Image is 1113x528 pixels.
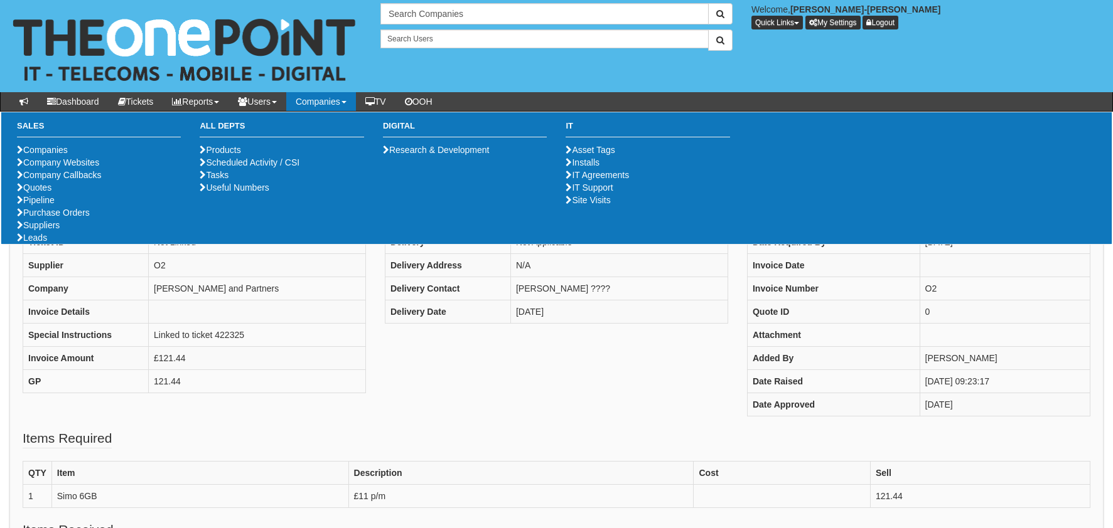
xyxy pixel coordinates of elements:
th: Delivery Date [385,300,510,324]
th: Invoice Number [747,277,920,300]
a: Dashboard [38,92,109,111]
td: 0 [920,300,1090,324]
th: Cost [694,462,871,485]
th: Supplier [23,254,149,277]
input: Search Companies [380,3,709,24]
a: Installs [566,157,600,167]
a: My Settings [805,16,861,29]
a: Useful Numbers [200,182,269,193]
th: Added By [747,347,920,370]
td: 121.44 [871,485,1090,508]
th: Description [348,462,694,485]
a: Reports [163,92,229,111]
td: [DATE] [510,300,728,324]
th: Item [51,462,348,485]
a: Pipeline [17,195,55,205]
a: Site Visits [566,195,610,205]
th: Attachment [747,324,920,347]
th: QTY [23,462,52,485]
th: Delivery Contact [385,277,510,300]
td: [PERSON_NAME] ???? [510,277,728,300]
td: Linked to ticket 422325 [149,324,366,347]
a: Scheduled Activity / CSI [200,157,299,167]
th: Sell [871,462,1090,485]
h3: Digital [383,122,547,137]
th: Date Raised [747,370,920,393]
th: Company [23,277,149,300]
a: Purchase Orders [17,208,90,218]
legend: Items Required [23,429,112,448]
th: Invoice Amount [23,347,149,370]
input: Search Users [380,29,709,48]
td: [DATE] [920,393,1090,416]
th: Special Instructions [23,324,149,347]
td: 121.44 [149,370,366,393]
a: Logout [863,16,898,29]
td: O2 [920,277,1090,300]
td: Simo 6GB [51,485,348,508]
h3: Sales [17,122,181,137]
td: 1 [23,485,52,508]
th: Invoice Date [747,254,920,277]
th: GP [23,370,149,393]
th: Date Approved [747,393,920,416]
a: Research & Development [383,145,490,155]
a: Products [200,145,240,155]
h3: IT [566,122,729,137]
a: IT Agreements [566,170,629,180]
th: Invoice Details [23,300,149,324]
a: IT Support [566,182,613,193]
td: [DATE] 09:23:17 [920,370,1090,393]
b: [PERSON_NAME]-[PERSON_NAME] [790,4,941,14]
td: £11 p/m [348,485,694,508]
a: Users [229,92,286,111]
a: Quotes [17,182,51,193]
a: Company Callbacks [17,170,102,180]
a: OOH [395,92,442,111]
h3: All Depts [200,122,363,137]
a: Asset Tags [566,145,615,155]
th: Delivery Address [385,254,510,277]
td: [PERSON_NAME] and Partners [149,277,366,300]
a: TV [356,92,395,111]
div: Welcome, [742,3,1113,29]
a: Suppliers [17,220,60,230]
a: Companies [17,145,68,155]
th: Quote ID [747,300,920,324]
a: Tasks [200,170,229,180]
td: [PERSON_NAME] [920,347,1090,370]
a: Leads [17,233,47,243]
button: Quick Links [751,16,803,29]
a: Company Websites [17,157,99,167]
a: Tickets [109,92,163,111]
a: Companies [286,92,356,111]
td: £121.44 [149,347,366,370]
td: N/A [510,254,728,277]
td: O2 [149,254,366,277]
